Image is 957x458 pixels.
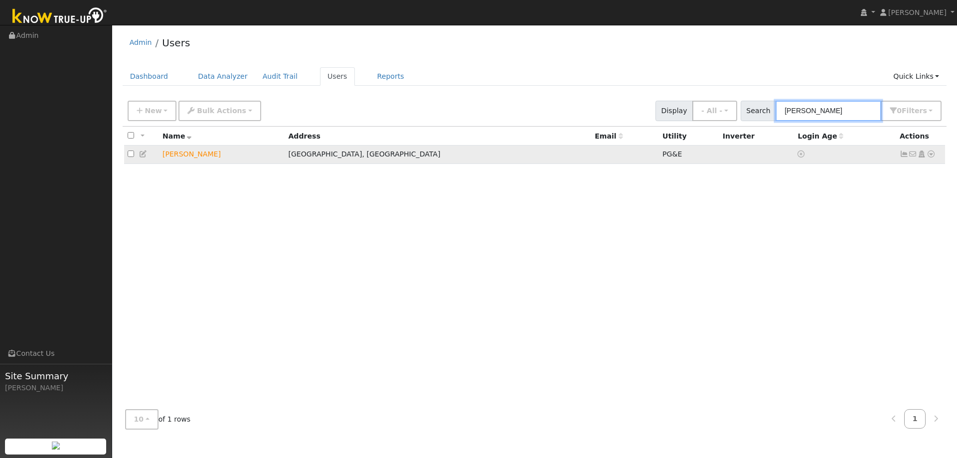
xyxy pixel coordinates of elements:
span: Site Summary [5,369,107,383]
span: [PERSON_NAME] [888,8,947,16]
span: Email [595,132,623,140]
span: Name [162,132,192,140]
span: PG&E [662,150,682,158]
span: s [923,107,927,115]
a: Show Graph [900,150,909,158]
span: Search [741,101,776,121]
a: No login access [797,150,806,158]
button: 0Filters [881,101,942,121]
a: Dashboard [123,67,176,86]
span: 10 [134,415,144,423]
span: Display [655,101,693,121]
a: Other actions [927,149,936,159]
a: Edit User [139,150,148,158]
a: Admin [130,38,152,46]
span: Bulk Actions [197,107,246,115]
a: Users [320,67,355,86]
td: [GEOGRAPHIC_DATA], [GEOGRAPHIC_DATA] [285,146,591,164]
a: Login As [917,150,926,158]
button: Bulk Actions [178,101,261,121]
a: Audit Trail [255,67,305,86]
a: Quick Links [886,67,947,86]
a: 1 [904,409,926,429]
button: - All - [692,101,737,121]
div: Actions [900,131,942,142]
div: Inverter [723,131,791,142]
input: Search [776,101,881,121]
img: retrieve [52,442,60,450]
a: Reports [370,67,412,86]
span: of 1 rows [125,409,191,430]
button: 10 [125,409,159,430]
td: Lead [159,146,285,164]
span: Days since last login [797,132,843,140]
div: Utility [662,131,716,142]
div: [PERSON_NAME] [5,383,107,393]
img: Know True-Up [7,5,112,28]
div: Address [288,131,588,142]
a: Data Analyzer [190,67,255,86]
button: New [128,101,177,121]
i: No email address [909,151,918,157]
span: New [145,107,161,115]
span: Filter [902,107,927,115]
a: Users [162,37,190,49]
